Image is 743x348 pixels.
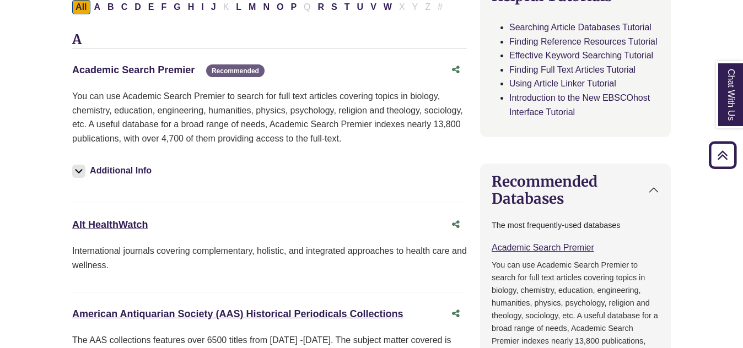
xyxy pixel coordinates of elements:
[481,164,670,216] button: Recommended Databases
[72,244,467,272] p: International journals covering complementary, holistic, and integrated approaches to health care...
[72,163,155,178] button: Additional Info
[445,303,467,324] button: Share this database
[72,32,467,48] h3: A
[509,65,636,74] a: Finding Full Text Articles Tutorial
[509,51,653,60] a: Effective Keyword Searching Tutorial
[509,93,650,117] a: Introduction to the New EBSCOhost Interface Tutorial
[492,219,659,232] p: The most frequently-used databases
[445,214,467,235] button: Share this database
[509,37,658,46] a: Finding Reference Resources Tutorial
[445,59,467,80] button: Share this database
[72,308,403,319] a: American Antiquarian Society (AAS) Historical Periodicals Collections
[492,243,594,252] a: Academic Search Premier
[509,79,616,88] a: Using Article Linker Tutorial
[72,2,447,11] div: Alpha-list to filter by first letter of database name
[206,64,265,77] span: Recommended
[72,219,148,230] a: Alt HealthWatch
[72,64,195,75] a: Academic Search Premier
[705,148,740,162] a: Back to Top
[509,23,652,32] a: Searching Article Databases Tutorial
[72,89,467,145] p: You can use Academic Search Premier to search for full text articles covering topics in biology, ...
